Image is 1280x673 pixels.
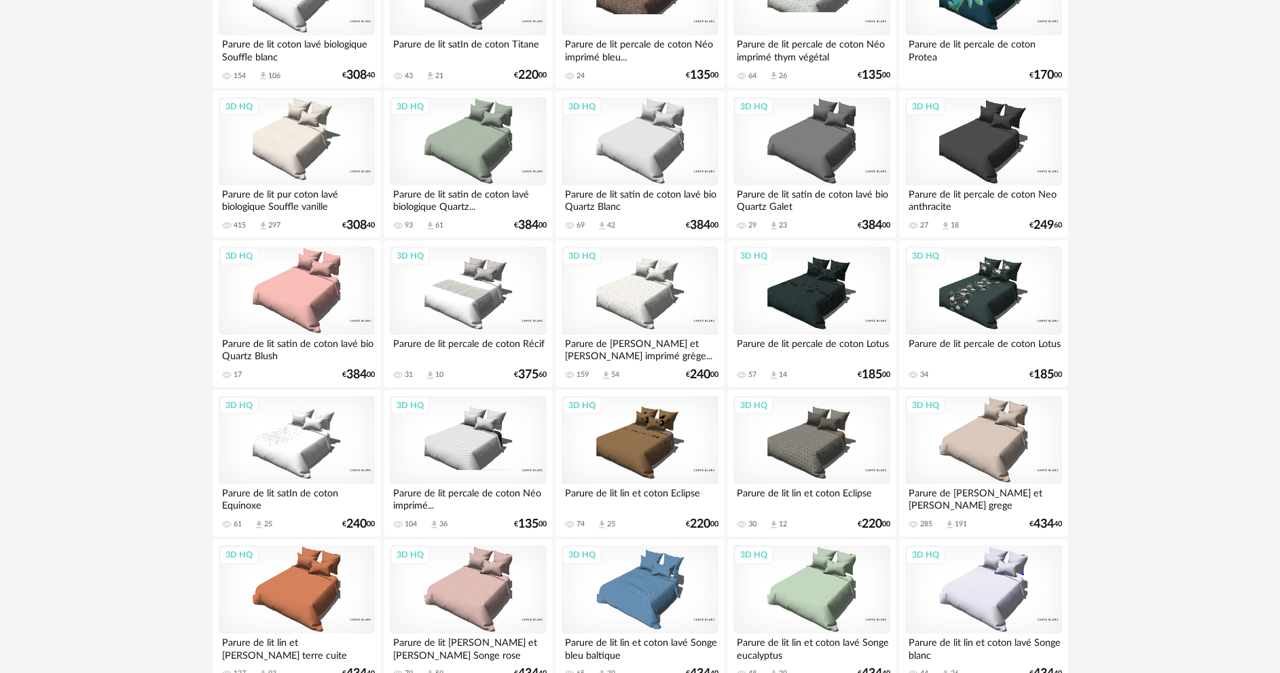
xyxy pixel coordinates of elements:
[258,221,268,231] span: Download icon
[748,71,756,81] div: 64
[268,71,280,81] div: 106
[346,370,367,380] span: 384
[577,221,585,230] div: 69
[384,390,552,536] a: 3D HQ Parure de lit percale de coton Néo imprimé... 104 Download icon 36 €13500
[390,35,546,62] div: Parure de lit satIn de coton Titane
[219,484,375,511] div: Parure de lit satIn de coton Equinoxe
[686,370,718,380] div: € 00
[562,98,602,115] div: 3D HQ
[686,520,718,529] div: € 00
[390,484,546,511] div: Parure de lit percale de coton Néo imprimé...
[611,370,619,380] div: 54
[234,71,246,81] div: 154
[734,98,773,115] div: 3D HQ
[562,335,718,362] div: Parure de [PERSON_NAME] et [PERSON_NAME] imprimé grège...
[734,247,773,265] div: 3D HQ
[862,370,882,380] span: 185
[390,98,430,115] div: 3D HQ
[425,221,435,231] span: Download icon
[1034,370,1054,380] span: 185
[562,185,718,213] div: Parure de lit satin de coton lavé bio Quartz Blanc
[346,520,367,529] span: 240
[862,520,882,529] span: 220
[862,221,882,230] span: 384
[899,91,1067,238] a: 3D HQ Parure de lit percale de coton Neo anthracite 27 Download icon 18 €24960
[342,71,375,80] div: € 40
[577,71,585,81] div: 24
[951,221,959,230] div: 18
[562,397,602,414] div: 3D HQ
[862,71,882,80] span: 135
[405,520,417,529] div: 104
[607,520,615,529] div: 25
[435,71,443,81] div: 21
[769,370,779,380] span: Download icon
[769,520,779,530] span: Download icon
[518,71,538,80] span: 220
[213,390,381,536] a: 3D HQ Parure de lit satIn de coton Equinoxe 61 Download icon 25 €24000
[905,35,1061,62] div: Parure de lit percale de coton Protea
[690,71,710,80] span: 135
[1029,370,1062,380] div: € 00
[258,71,268,81] span: Download icon
[920,520,932,529] div: 285
[727,240,896,387] a: 3D HQ Parure de lit percale de coton Lotus 57 Download icon 14 €18500
[858,370,890,380] div: € 00
[733,335,890,362] div: Parure de lit percale de coton Lotus
[234,221,246,230] div: 415
[779,221,787,230] div: 23
[955,520,967,529] div: 191
[518,520,538,529] span: 135
[779,370,787,380] div: 14
[342,520,375,529] div: € 00
[920,370,928,380] div: 34
[390,397,430,414] div: 3D HQ
[234,520,242,529] div: 61
[342,221,375,230] div: € 40
[1029,71,1062,80] div: € 00
[601,370,611,380] span: Download icon
[219,335,375,362] div: Parure de lit satin de coton lavé bio Quartz Blush
[1029,221,1062,230] div: € 60
[439,520,447,529] div: 36
[213,91,381,238] a: 3D HQ Parure de lit pur coton lavé biologique Souffle vanille 415 Download icon 297 €30840
[577,370,589,380] div: 159
[562,546,602,564] div: 3D HQ
[405,71,413,81] div: 43
[213,240,381,387] a: 3D HQ Parure de lit satin de coton lavé bio Quartz Blush 17 €38400
[514,221,547,230] div: € 00
[1034,520,1054,529] span: 434
[727,390,896,536] a: 3D HQ Parure de lit lin et coton Eclipse 30 Download icon 12 €22000
[779,71,787,81] div: 26
[779,520,787,529] div: 12
[858,71,890,80] div: € 00
[899,240,1067,387] a: 3D HQ Parure de lit percale de coton Lotus 34 €18500
[405,221,413,230] div: 93
[384,91,552,238] a: 3D HQ Parure de lit satin de coton lavé biologique Quartz... 93 Download icon 61 €38400
[219,546,259,564] div: 3D HQ
[686,71,718,80] div: € 00
[905,185,1061,213] div: Parure de lit percale de coton Neo anthracite
[425,71,435,81] span: Download icon
[733,634,890,661] div: Parure de lit lin et coton lavé Songe eucalyptus
[858,520,890,529] div: € 00
[734,397,773,414] div: 3D HQ
[390,634,546,661] div: Parure de lit [PERSON_NAME] et [PERSON_NAME] Songe rose cendré
[769,71,779,81] span: Download icon
[514,520,547,529] div: € 00
[748,221,756,230] div: 29
[945,520,955,530] span: Download icon
[733,185,890,213] div: Parure de lit satin de coton lavé bio Quartz Galet
[733,484,890,511] div: Parure de lit lin et coton Eclipse
[435,221,443,230] div: 61
[690,520,710,529] span: 220
[906,397,945,414] div: 3D HQ
[268,221,280,230] div: 297
[342,370,375,380] div: € 00
[390,185,546,213] div: Parure de lit satin de coton lavé biologique Quartz...
[899,390,1067,536] a: 3D HQ Parure de [PERSON_NAME] et [PERSON_NAME] grege 285 Download icon 191 €43440
[234,370,242,380] div: 17
[577,520,585,529] div: 74
[769,221,779,231] span: Download icon
[920,221,928,230] div: 27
